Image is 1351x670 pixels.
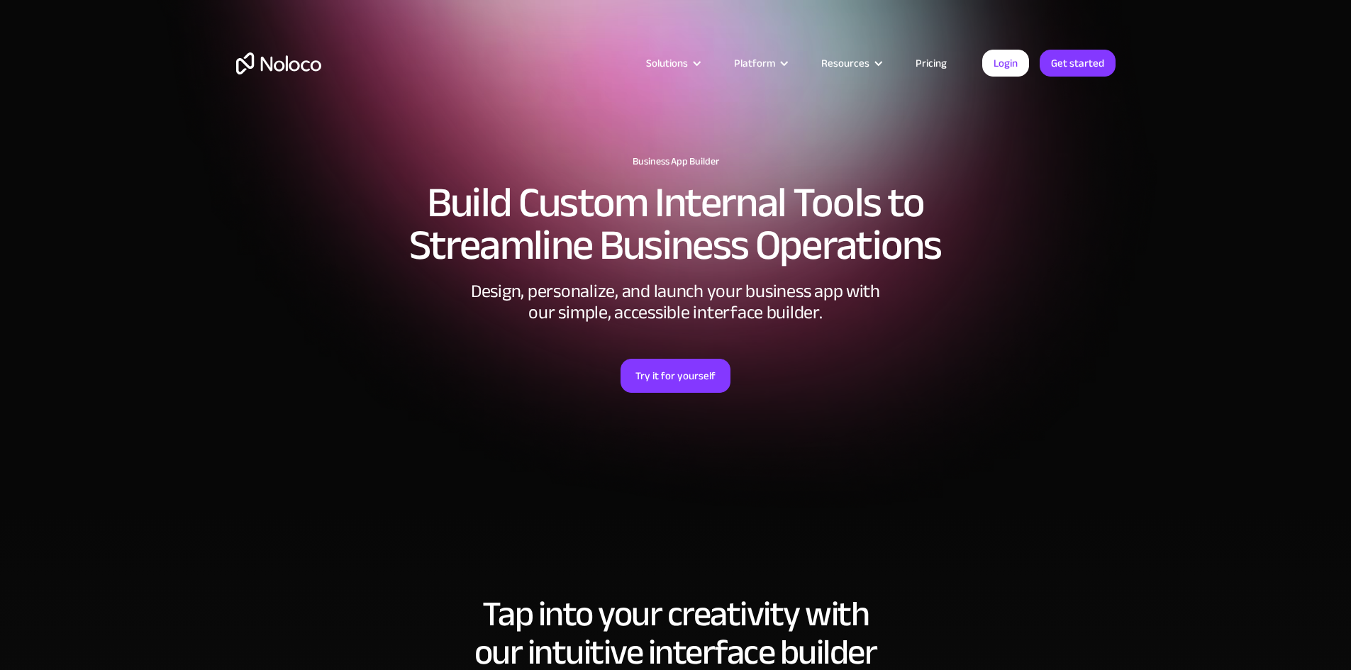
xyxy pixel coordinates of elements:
[646,54,688,72] div: Solutions
[804,54,898,72] div: Resources
[236,52,321,74] a: home
[982,50,1029,77] a: Login
[821,54,869,72] div: Resources
[621,359,730,393] a: Try it for yourself
[898,54,964,72] a: Pricing
[716,54,804,72] div: Platform
[1040,50,1116,77] a: Get started
[236,156,1116,167] h1: Business App Builder
[463,281,889,323] div: Design, personalize, and launch your business app with our simple, accessible interface builder.
[236,182,1116,267] h2: Build Custom Internal Tools to Streamline Business Operations
[734,54,775,72] div: Platform
[628,54,716,72] div: Solutions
